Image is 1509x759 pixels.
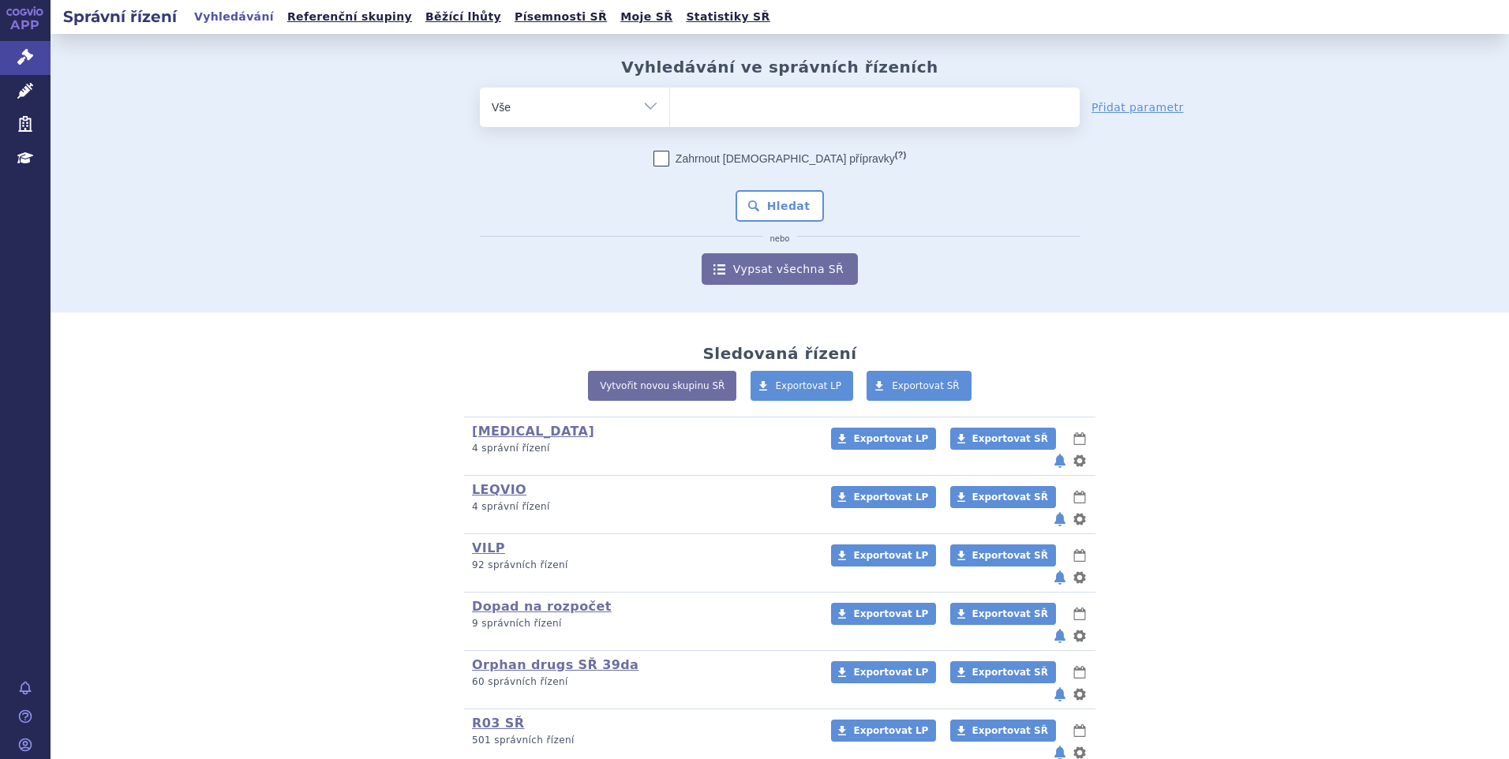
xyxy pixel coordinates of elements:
[1072,568,1088,587] button: nastavení
[950,428,1056,450] a: Exportovat SŘ
[1072,546,1088,565] button: lhůty
[1091,99,1184,115] a: Přidat parametr
[867,371,972,401] a: Exportovat SŘ
[1052,451,1068,470] button: notifikace
[972,433,1048,444] span: Exportovat SŘ
[472,482,526,497] a: LEQVIO
[853,550,928,561] span: Exportovat LP
[853,725,928,736] span: Exportovat LP
[472,617,811,630] p: 9 správních řízení
[776,380,842,391] span: Exportovat LP
[831,603,936,625] a: Exportovat LP
[1072,604,1088,623] button: lhůty
[762,234,798,244] i: nebo
[1072,721,1088,740] button: lhůty
[702,344,856,363] h2: Sledovaná řízení
[972,550,1048,561] span: Exportovat SŘ
[972,492,1048,503] span: Exportovat SŘ
[972,725,1048,736] span: Exportovat SŘ
[1052,685,1068,704] button: notifikace
[472,716,524,731] a: R03 SŘ
[51,6,189,28] h2: Správní řízení
[831,486,936,508] a: Exportovat LP
[1072,663,1088,682] button: lhůty
[621,58,938,77] h2: Vyhledávání ve správních řízeních
[892,380,960,391] span: Exportovat SŘ
[1072,685,1088,704] button: nastavení
[510,6,612,28] a: Písemnosti SŘ
[853,667,928,678] span: Exportovat LP
[588,371,736,401] a: Vytvořit novou skupinu SŘ
[653,151,906,166] label: Zahrnout [DEMOGRAPHIC_DATA] přípravky
[472,442,811,455] p: 4 správní řízení
[472,734,811,747] p: 501 správních řízení
[189,6,279,28] a: Vyhledávání
[616,6,677,28] a: Moje SŘ
[831,544,936,566] a: Exportovat LP
[853,433,928,444] span: Exportovat LP
[472,675,811,689] p: 60 správních řízení
[1052,568,1068,587] button: notifikace
[831,661,936,683] a: Exportovat LP
[1072,451,1088,470] button: nastavení
[472,599,612,614] a: Dopad na rozpočet
[853,492,928,503] span: Exportovat LP
[1072,488,1088,507] button: lhůty
[895,150,906,160] abbr: (?)
[1052,626,1068,645] button: notifikace
[751,371,854,401] a: Exportovat LP
[950,603,1056,625] a: Exportovat SŘ
[472,559,811,572] p: 92 správních řízení
[950,720,1056,742] a: Exportovat SŘ
[681,6,774,28] a: Statistiky SŘ
[972,608,1048,619] span: Exportovat SŘ
[831,720,936,742] a: Exportovat LP
[950,486,1056,508] a: Exportovat SŘ
[472,500,811,514] p: 4 správní řízení
[736,190,825,222] button: Hledat
[1052,510,1068,529] button: notifikace
[283,6,417,28] a: Referenční skupiny
[421,6,506,28] a: Běžící lhůty
[853,608,928,619] span: Exportovat LP
[1072,626,1088,645] button: nastavení
[950,544,1056,566] a: Exportovat SŘ
[472,657,638,672] a: Orphan drugs SŘ 39da
[1072,429,1088,448] button: lhůty
[472,540,505,555] a: VILP
[972,667,1048,678] span: Exportovat SŘ
[950,661,1056,683] a: Exportovat SŘ
[472,424,594,439] a: [MEDICAL_DATA]
[702,253,858,285] a: Vypsat všechna SŘ
[831,428,936,450] a: Exportovat LP
[1072,510,1088,529] button: nastavení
